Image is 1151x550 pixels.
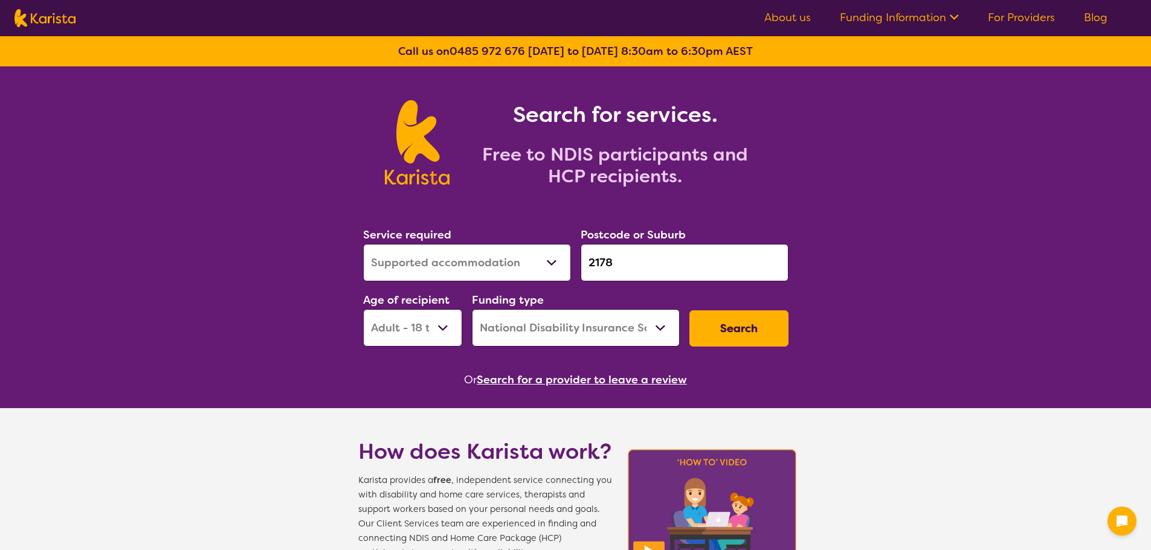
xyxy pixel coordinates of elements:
a: Funding Information [840,10,959,25]
button: Search [689,310,788,347]
b: free [433,475,451,486]
span: Or [464,371,477,389]
img: Karista logo [385,100,450,185]
h2: Free to NDIS participants and HCP recipients. [464,144,766,187]
input: Type [581,244,788,281]
button: Search for a provider to leave a review [477,371,687,389]
a: For Providers [988,10,1055,25]
label: Service required [363,228,451,242]
b: Call us on [DATE] to [DATE] 8:30am to 6:30pm AEST [398,44,753,59]
a: 0485 972 676 [450,44,525,59]
label: Funding type [472,293,544,307]
img: Karista logo [15,9,76,27]
a: Blog [1084,10,1107,25]
a: About us [764,10,811,25]
h1: How does Karista work? [358,437,612,466]
label: Age of recipient [363,293,450,307]
label: Postcode or Suburb [581,228,686,242]
h1: Search for services. [464,100,766,129]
